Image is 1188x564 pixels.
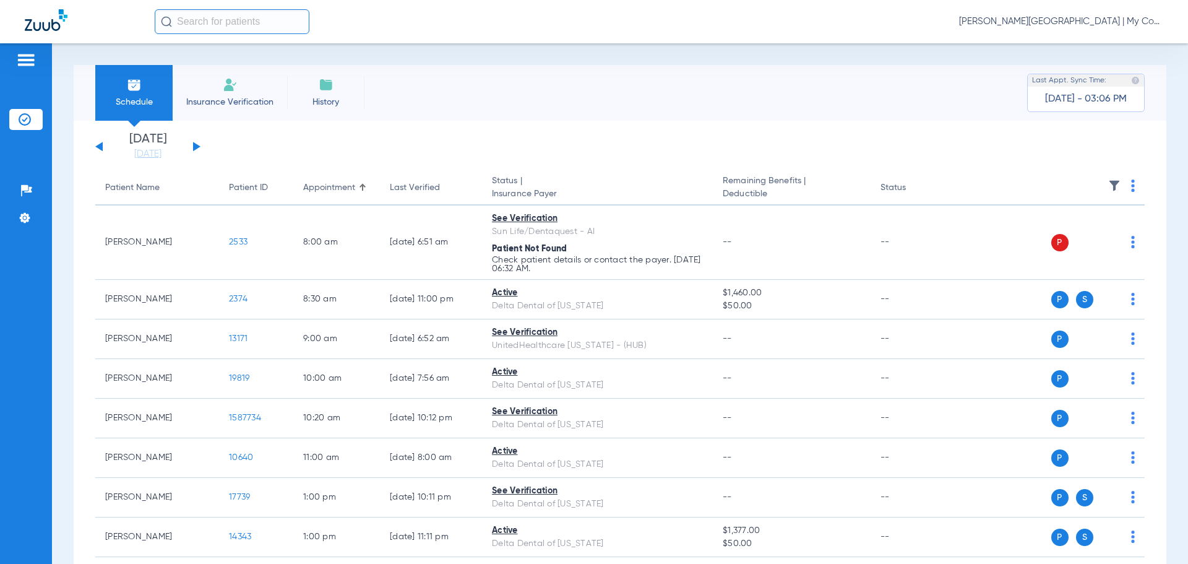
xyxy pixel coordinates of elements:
[1131,236,1135,248] img: group-dot-blue.svg
[293,319,380,359] td: 9:00 AM
[492,458,703,471] div: Delta Dental of [US_STATE]
[1032,74,1106,87] span: Last Appt. Sync Time:
[492,498,703,511] div: Delta Dental of [US_STATE]
[959,15,1163,28] span: [PERSON_NAME][GEOGRAPHIC_DATA] | My Community Dental Centers
[1131,76,1140,85] img: last sync help info
[1131,293,1135,305] img: group-dot-blue.svg
[161,16,172,27] img: Search Icon
[293,359,380,399] td: 10:00 AM
[296,96,355,108] span: History
[1045,93,1127,105] span: [DATE] - 03:06 PM
[492,524,703,537] div: Active
[871,438,954,478] td: --
[390,181,440,194] div: Last Verified
[105,181,160,194] div: Patient Name
[871,206,954,280] td: --
[380,319,482,359] td: [DATE] 6:52 AM
[229,453,253,462] span: 10640
[723,287,860,300] span: $1,460.00
[723,537,860,550] span: $50.00
[1126,505,1188,564] iframe: Chat Widget
[723,188,860,201] span: Deductible
[492,212,703,225] div: See Verification
[492,379,703,392] div: Delta Dental of [US_STATE]
[380,518,482,557] td: [DATE] 11:11 PM
[492,287,703,300] div: Active
[871,359,954,399] td: --
[1051,410,1069,427] span: P
[1131,372,1135,384] img: group-dot-blue.svg
[155,9,309,34] input: Search for patients
[229,374,249,383] span: 19819
[95,359,219,399] td: [PERSON_NAME]
[229,532,251,541] span: 14343
[229,295,247,303] span: 2374
[25,9,67,31] img: Zuub Logo
[723,238,732,246] span: --
[293,206,380,280] td: 8:00 AM
[492,225,703,238] div: Sun Life/Dentaquest - AI
[871,280,954,319] td: --
[1051,234,1069,251] span: P
[293,518,380,557] td: 1:00 PM
[380,206,482,280] td: [DATE] 6:51 AM
[319,77,334,92] img: History
[1051,331,1069,348] span: P
[1131,451,1135,464] img: group-dot-blue.svg
[229,238,247,246] span: 2533
[1131,332,1135,345] img: group-dot-blue.svg
[723,493,732,501] span: --
[492,188,703,201] span: Insurance Payer
[380,359,482,399] td: [DATE] 7:56 AM
[111,148,185,160] a: [DATE]
[303,181,355,194] div: Appointment
[1051,529,1069,546] span: P
[95,319,219,359] td: [PERSON_NAME]
[492,326,703,339] div: See Verification
[95,478,219,518] td: [PERSON_NAME]
[492,445,703,458] div: Active
[380,399,482,438] td: [DATE] 10:12 PM
[723,524,860,537] span: $1,377.00
[105,96,163,108] span: Schedule
[723,374,732,383] span: --
[95,518,219,557] td: [PERSON_NAME]
[223,77,238,92] img: Manual Insurance Verification
[95,280,219,319] td: [PERSON_NAME]
[390,181,472,194] div: Last Verified
[293,438,380,478] td: 11:00 AM
[1108,180,1121,192] img: filter.svg
[723,453,732,462] span: --
[95,438,219,478] td: [PERSON_NAME]
[713,171,870,206] th: Remaining Benefits |
[871,518,954,557] td: --
[229,181,283,194] div: Patient ID
[723,414,732,422] span: --
[492,419,703,432] div: Delta Dental of [US_STATE]
[182,96,278,108] span: Insurance Verification
[229,334,247,343] span: 13171
[723,334,732,343] span: --
[1051,449,1069,467] span: P
[293,478,380,518] td: 1:00 PM
[1131,180,1135,192] img: group-dot-blue.svg
[1076,291,1093,308] span: S
[229,181,268,194] div: Patient ID
[492,300,703,313] div: Delta Dental of [US_STATE]
[105,181,209,194] div: Patient Name
[492,537,703,550] div: Delta Dental of [US_STATE]
[111,133,185,160] li: [DATE]
[1051,370,1069,388] span: P
[492,406,703,419] div: See Verification
[229,414,261,422] span: 1587734
[380,438,482,478] td: [DATE] 8:00 AM
[127,77,142,92] img: Schedule
[1051,291,1069,308] span: P
[1131,412,1135,424] img: group-dot-blue.svg
[95,399,219,438] td: [PERSON_NAME]
[293,399,380,438] td: 10:20 AM
[492,485,703,498] div: See Verification
[293,280,380,319] td: 8:30 AM
[492,339,703,352] div: UnitedHealthcare [US_STATE] - (HUB)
